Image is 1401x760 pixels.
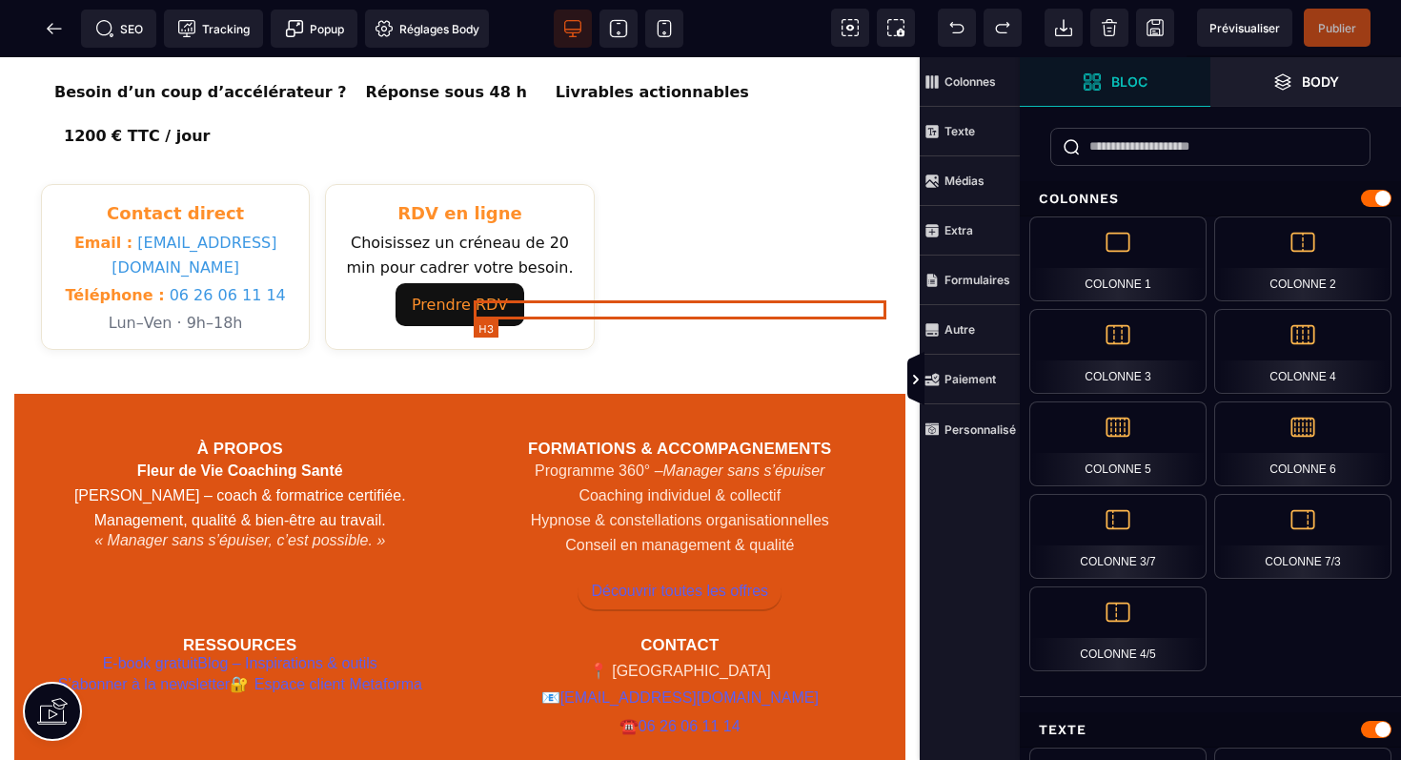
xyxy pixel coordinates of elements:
span: Personnalisé [920,404,1020,454]
span: Réglages Body [375,19,479,38]
span: Formulaires [920,256,1020,305]
strong: Médias [944,174,985,188]
span: Prévisualiser [1209,21,1280,35]
span: Voir mobile [645,10,683,48]
h3: Contact [474,579,887,598]
div: Colonne 5 [1029,401,1207,486]
span: Capture d'écran [877,9,915,47]
p: Choisissez un créneau de 20 min pour cadrer votre besoin. [341,174,578,222]
h3: Ressources [33,579,447,598]
a: [EMAIL_ADDRESS][DOMAIN_NAME] [112,176,276,219]
strong: Formulaires [944,273,1010,287]
div: Contact [41,127,879,293]
strong: Extra [944,223,973,237]
span: Ouvrir les calques [1210,57,1401,107]
a: E-book gratuit [103,598,198,618]
strong: Autre [944,322,975,337]
div: Colonnes [1020,181,1401,216]
a: Blog – Inspirations & outils [197,598,377,618]
strong: Paiement [944,372,996,386]
span: Voir tablette [599,10,638,48]
address: 📍 [GEOGRAPHIC_DATA] 📧 ☎️ [474,601,887,684]
span: 1200 € TTC / jour [54,62,219,96]
strong: Fleur de Vie Coaching Santé [137,405,343,421]
span: Médias [920,156,1020,206]
span: Enregistrer [1136,9,1174,47]
span: Aperçu [1197,9,1292,47]
a: Espace client Metaforma [230,617,422,638]
span: Défaire [938,9,976,47]
div: Colonne 4/5 [1029,586,1207,671]
span: Besoin d’un coup d’accélérateur ? [54,24,347,47]
li: Hypnose & constellations organisationnelles [474,451,887,476]
span: Importer [1045,9,1083,47]
span: Extra [920,206,1020,256]
span: Voir les composants [831,9,869,47]
strong: Colonnes [944,74,996,89]
div: Appels à l’action Conseil [41,5,879,110]
em: Manager sans s’épuiser [663,405,825,421]
div: Colonne 7/3 [1214,494,1391,579]
span: Ouvrir les blocs [1020,57,1210,107]
h3: À propos [33,382,447,401]
a: 06 26 06 11 14 [639,655,741,684]
div: Colonne 2 [1214,216,1391,301]
span: Nettoyage [1090,9,1128,47]
a: [EMAIL_ADDRESS][DOMAIN_NAME] [560,626,819,655]
span: Tracking [177,19,250,38]
div: Colonne 4 [1214,309,1391,394]
p: [PERSON_NAME] – coach & formatrice certifiée. Management, qualité & bien-être au travail. [33,401,447,475]
h3: Contact direct [57,143,294,171]
a: Découvrir toutes les offres [578,516,782,551]
div: Colonne 3/7 [1029,494,1207,579]
h3: RDV en ligne [341,143,578,171]
strong: Bloc [1111,74,1147,89]
a: 06 26 06 11 14 [170,229,286,247]
span: Email : [74,176,132,195]
span: Métadata SEO [81,10,156,48]
a: S’abonner à la newsletter [58,618,231,638]
a: Prendre RDV [396,226,524,269]
span: Afficher les vues [1020,352,1039,409]
span: Colonnes [920,57,1020,107]
span: Voir bureau [554,10,592,48]
span: Autre [920,305,1020,355]
span: Popup [285,19,344,38]
strong: Texte [944,124,975,138]
span: Rétablir [984,9,1022,47]
p: « Manager sans s’épuiser, c’est possible. » [33,475,447,492]
span: Texte [920,107,1020,156]
li: Programme 360° – [474,401,887,426]
span: Code de suivi [164,10,263,48]
span: Retour [35,10,73,48]
span: SEO [95,19,143,38]
li: Coaching individuel & collectif [474,426,887,451]
div: Colonne 1 [1029,216,1207,301]
span: Créer une alerte modale [271,10,357,48]
span: Publier [1318,21,1356,35]
a: Prendre rendez-vous [595,699,764,734]
nav: Liens ressources [33,598,447,638]
strong: Body [1302,74,1339,89]
span: Paiement [920,355,1020,404]
p: Lun–Ven · 9h–18h [57,254,294,278]
span: Enregistrer le contenu [1304,9,1371,47]
span: Téléphone : [66,229,165,247]
div: Colonne 3 [1029,309,1207,394]
span: Favicon [365,10,489,48]
div: Texte [1020,712,1401,748]
span: Réponse sous 48 h [356,18,537,52]
strong: Personnalisé [944,422,1016,437]
div: Colonne 6 [1214,401,1391,486]
span: Livrables actionnables [546,18,759,52]
h3: Formations & accompagnements [474,382,887,401]
li: Conseil en management & qualité [474,476,887,501]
